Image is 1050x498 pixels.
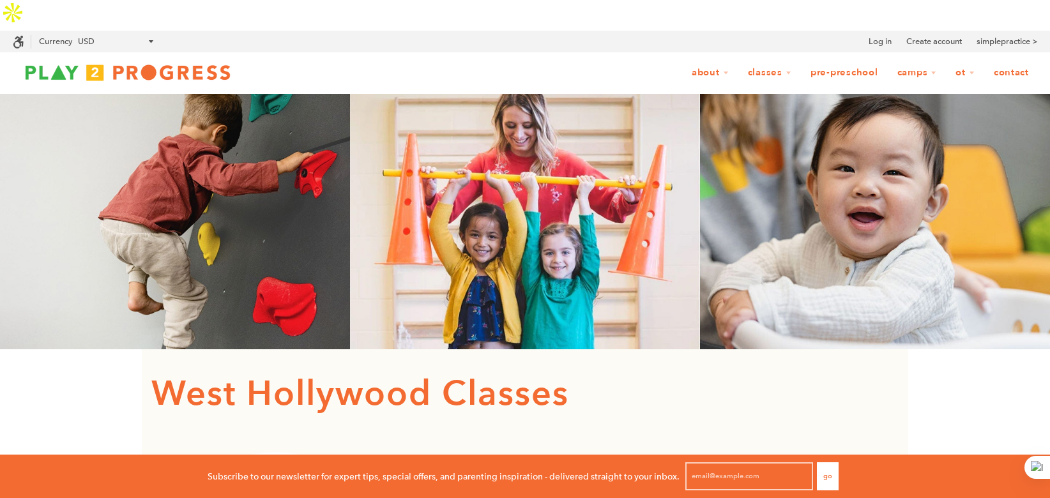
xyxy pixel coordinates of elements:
img: Play2Progress logo [13,60,243,86]
a: About [683,61,737,85]
a: OT [947,61,983,85]
input: email@example.com [685,462,813,490]
h1: West Hollywood Classes [151,368,899,420]
p: Subscribe to our newsletter for expert tips, special offers, and parenting inspiration - delivere... [208,469,680,483]
a: Log in [869,35,892,48]
a: simplepractice > [977,35,1037,48]
a: Classes [740,61,800,85]
a: Create account [906,35,962,48]
label: Currency [39,36,72,46]
a: Camps [889,61,945,85]
strong: About our classes: [568,453,731,476]
a: Contact [985,61,1037,85]
button: Go [817,462,839,490]
a: Pre-Preschool [802,61,886,85]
